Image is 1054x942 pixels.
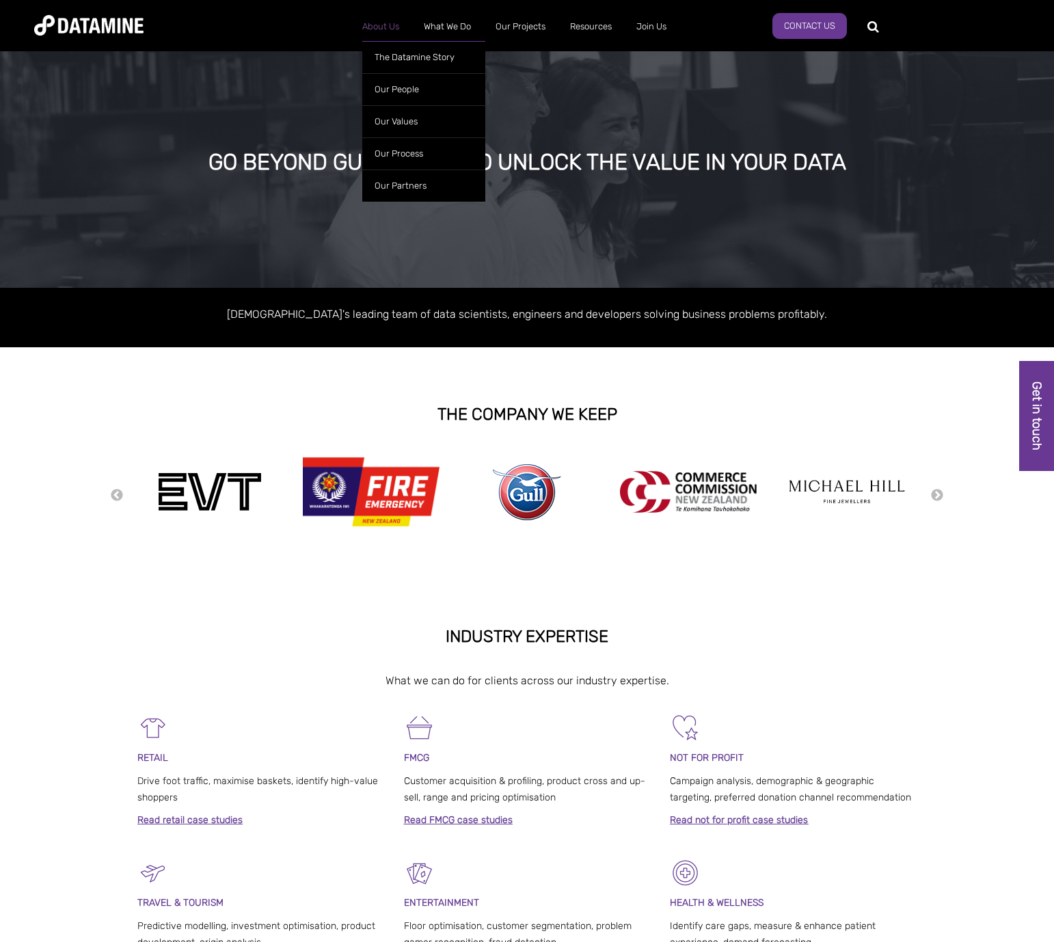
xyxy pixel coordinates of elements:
[362,170,485,202] a: Our Partners
[624,9,679,44] a: Join Us
[620,471,757,513] img: commercecommission
[404,814,513,826] a: Read FMCG case studies
[446,627,608,646] strong: INDUSTRY EXPERTISE
[670,712,701,743] img: Not For Profit
[362,105,485,137] a: Our Values
[362,137,485,170] a: Our Process
[159,473,261,511] img: evt-1
[411,9,483,44] a: What We Do
[137,752,168,764] span: RETAIL
[137,857,168,888] img: Travel & Tourism
[137,814,243,826] a: Read retail case studies
[670,857,701,888] img: Healthcare
[670,775,911,803] span: Campaign analysis, demographic & geographic targeting, preferred donation channel recommendation
[137,712,168,743] img: Retail-1
[437,405,617,424] strong: THE COMPANY WE KEEP
[303,450,440,533] img: Fire Emergency New Zealand
[779,470,915,514] img: michael hill
[670,814,808,826] a: Read not for profit case studies
[362,73,485,105] a: Our People
[558,9,624,44] a: Resources
[404,752,429,764] span: FMCG
[483,9,558,44] a: Our Projects
[670,752,744,764] span: NOT FOR PROFIT
[350,9,411,44] a: About Us
[772,13,847,39] a: Contact Us
[137,305,917,323] p: [DEMOGRAPHIC_DATA]'s leading team of data scientists, engineers and developers solving business p...
[930,488,944,503] button: Next
[404,712,435,743] img: FMCG
[362,41,485,73] a: The Datamine Story
[110,488,124,503] button: Previous
[137,775,378,803] span: Drive foot traffic, maximise baskets, identify high-value shoppers
[386,674,669,687] span: What we can do for clients across our industry expertise.
[1019,361,1054,471] a: Get in touch
[34,15,144,36] img: Datamine
[670,897,764,909] strong: HEALTH & WELLNESS
[404,775,645,803] span: Customer acquisition & profiling, product cross and up-sell, range and pricing optimisation
[404,897,479,909] span: ENTERTAINMENT
[137,897,224,909] span: TRAVEL & TOURISM
[404,857,435,888] img: Entertainment
[493,464,561,520] img: gull
[123,150,931,175] div: GO BEYOND GUESSWORK TO UNLOCK THE VALUE IN YOUR DATA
